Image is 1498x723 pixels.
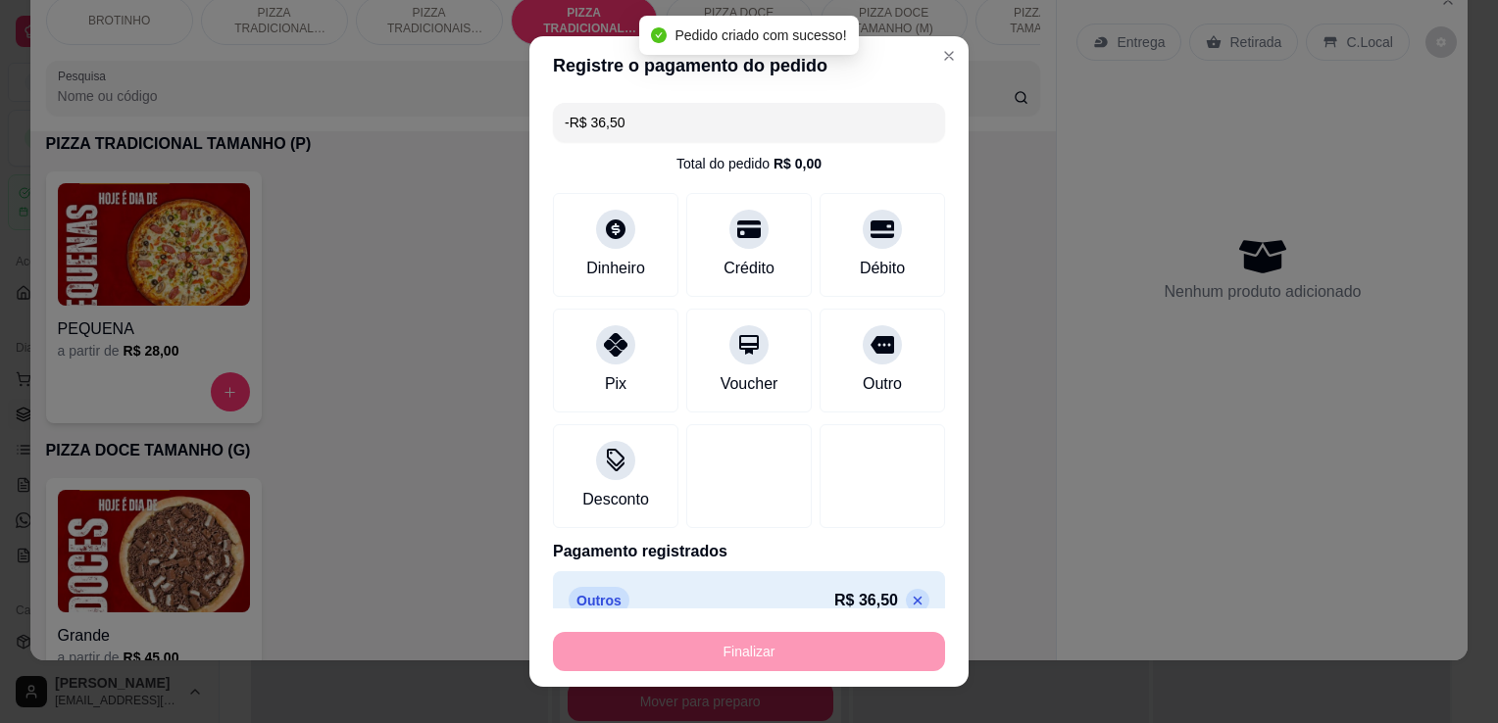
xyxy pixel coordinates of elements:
[605,372,626,396] div: Pix
[565,103,933,142] input: Ex.: hambúrguer de cordeiro
[553,540,945,563] p: Pagamento registrados
[676,154,822,173] div: Total do pedido
[674,27,846,43] span: Pedido criado com sucesso!
[860,257,905,280] div: Débito
[569,587,629,614] p: Outros
[834,589,898,612] p: R$ 36,50
[529,36,969,95] header: Registre o pagamento do pedido
[774,154,822,173] div: R$ 0,00
[586,257,645,280] div: Dinheiro
[651,27,667,43] span: check-circle
[933,40,965,72] button: Close
[863,372,902,396] div: Outro
[721,372,778,396] div: Voucher
[724,257,774,280] div: Crédito
[582,488,649,511] div: Desconto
